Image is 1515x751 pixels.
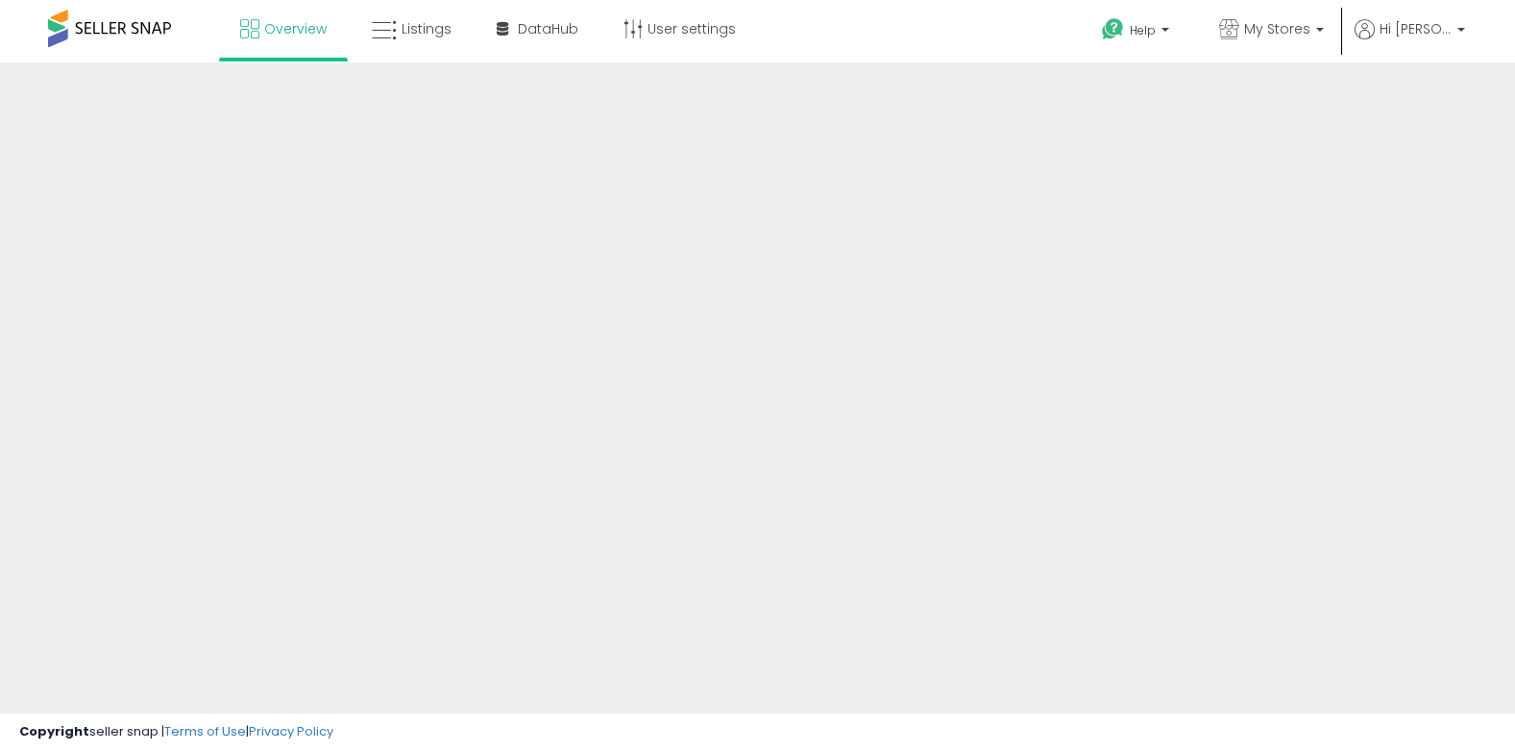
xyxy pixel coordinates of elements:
[1380,19,1452,38] span: Hi [PERSON_NAME]
[402,19,452,38] span: Listings
[19,723,333,741] div: seller snap | |
[19,722,89,740] strong: Copyright
[264,19,327,38] span: Overview
[1130,22,1156,38] span: Help
[1087,3,1188,62] a: Help
[1244,19,1310,38] span: My Stores
[1355,19,1465,62] a: Hi [PERSON_NAME]
[164,722,246,740] a: Terms of Use
[1101,17,1125,41] i: Get Help
[249,722,333,740] a: Privacy Policy
[518,19,578,38] span: DataHub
